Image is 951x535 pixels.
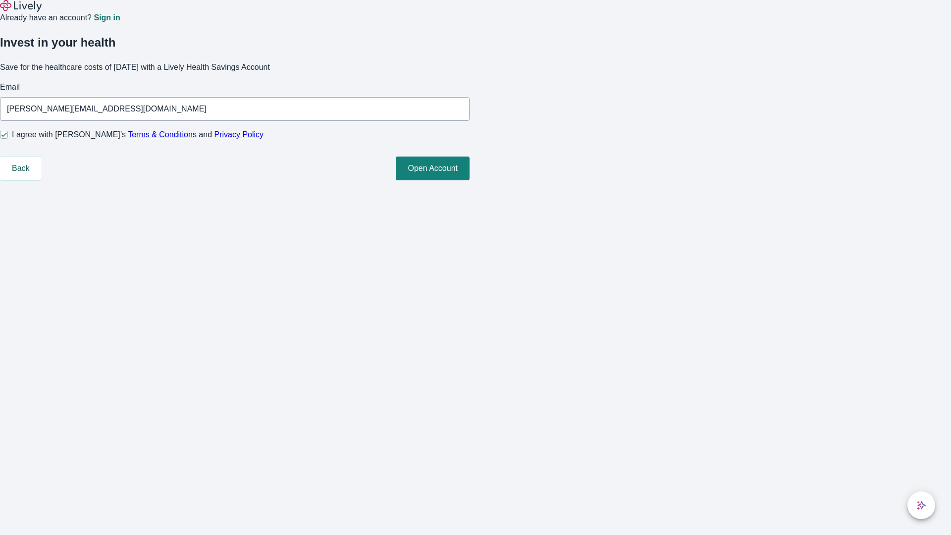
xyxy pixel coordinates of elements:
button: Open Account [396,157,470,180]
svg: Lively AI Assistant [916,500,926,510]
span: I agree with [PERSON_NAME]’s and [12,129,264,141]
a: Terms & Conditions [128,130,197,139]
a: Privacy Policy [214,130,264,139]
a: Sign in [94,14,120,22]
button: chat [907,491,935,519]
